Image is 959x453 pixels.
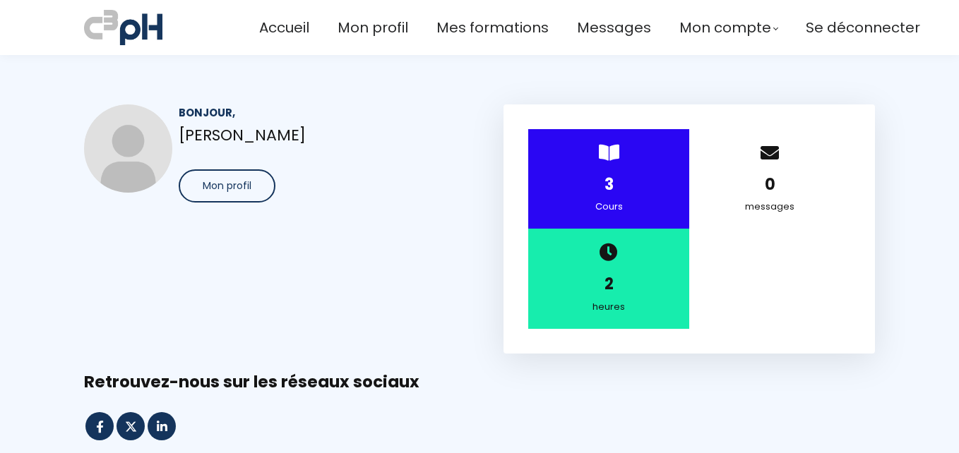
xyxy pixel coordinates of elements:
strong: 0 [765,174,775,195]
div: Retrouvez-nous sur les réseaux sociaux [84,371,875,393]
span: Mon compte [679,16,771,40]
div: messages [707,199,833,215]
a: Accueil [259,16,309,40]
p: [PERSON_NAME] [179,123,455,147]
button: Mon profil [179,169,275,203]
img: a70bc7685e0efc0bd0b04b3506828469.jpeg [84,7,162,48]
a: Se déconnecter [806,16,920,40]
div: heures [546,299,672,315]
a: Mon profil [338,16,408,40]
strong: 3 [604,174,614,195]
a: Messages [577,16,651,40]
span: Mon profil [203,179,251,193]
img: 6812005f8ad324ff29033370.jpg [84,104,172,193]
strong: 2 [604,273,614,295]
div: > [528,129,689,229]
div: Bonjour, [179,104,455,121]
a: Mes formations [436,16,549,40]
div: Cours [546,199,672,215]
